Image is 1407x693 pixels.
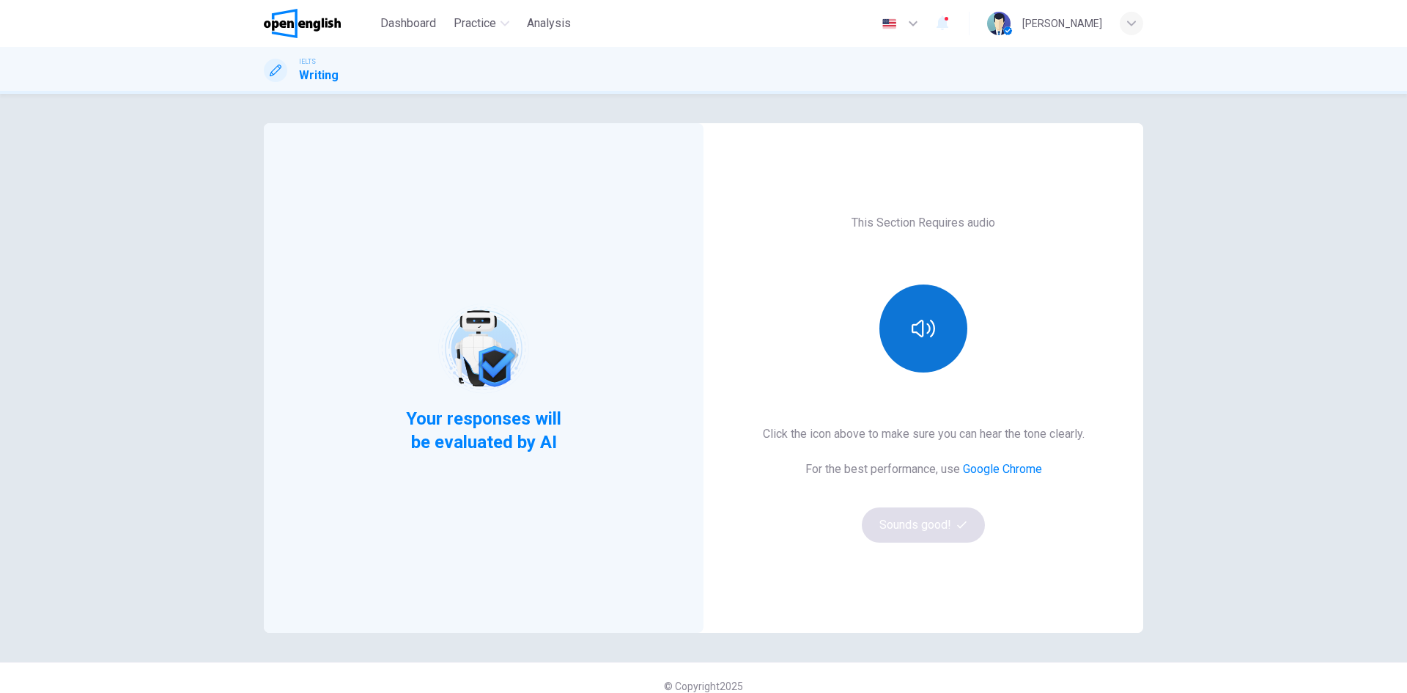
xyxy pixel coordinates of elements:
span: Practice [454,15,496,32]
img: OpenEnglish logo [264,9,341,38]
h6: Click the icon above to make sure you can hear the tone clearly. [763,425,1085,443]
h1: Writing [299,67,339,84]
button: Analysis [521,10,577,37]
button: Dashboard [374,10,442,37]
img: Profile picture [987,12,1011,35]
a: OpenEnglish logo [264,9,374,38]
span: Dashboard [380,15,436,32]
div: [PERSON_NAME] [1022,15,1102,32]
span: Your responses will be evaluated by AI [395,407,573,454]
h6: This Section Requires audio [852,214,995,232]
img: en [880,18,898,29]
h6: For the best performance, use [805,461,1042,478]
span: © Copyright 2025 [664,681,743,692]
a: Google Chrome [963,462,1042,476]
span: Analysis [527,15,571,32]
button: Practice [448,10,515,37]
img: robot icon [437,302,530,395]
span: IELTS [299,56,316,67]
